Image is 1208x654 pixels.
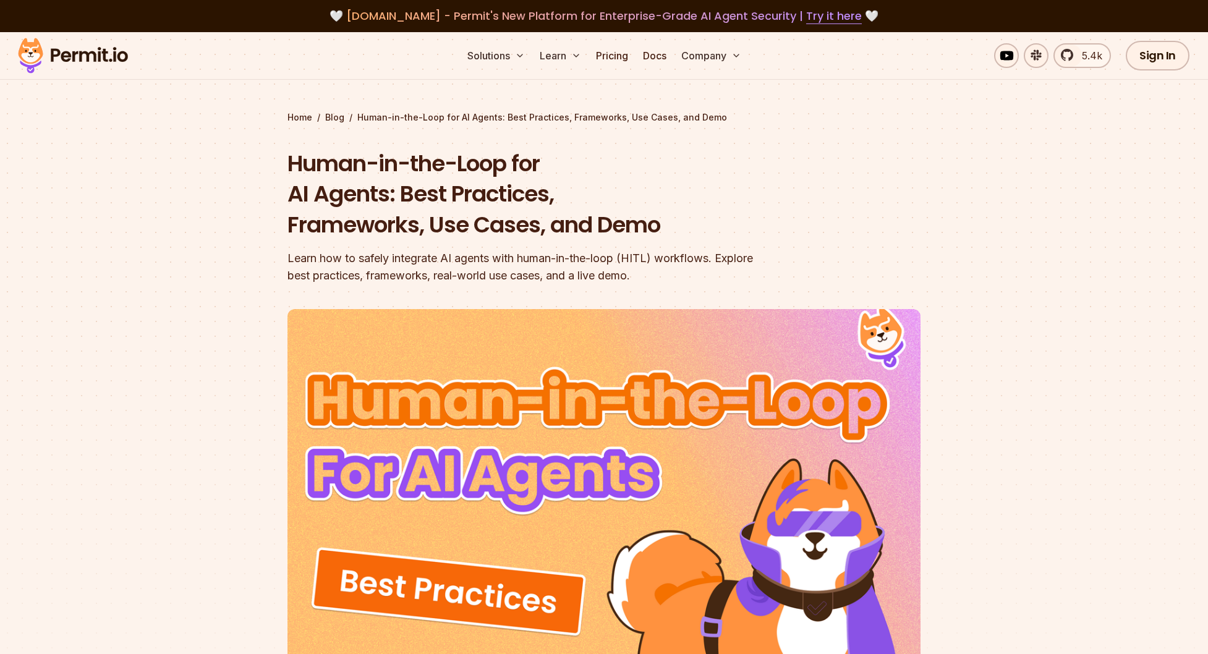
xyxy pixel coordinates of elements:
div: / / [287,111,921,124]
span: 5.4k [1074,48,1102,63]
a: Try it here [806,8,862,24]
a: 5.4k [1053,43,1111,68]
h1: Human-in-the-Loop for AI Agents: Best Practices, Frameworks, Use Cases, and Demo [287,148,762,240]
div: 🤍 🤍 [30,7,1178,25]
button: Learn [535,43,586,68]
a: Blog [325,111,344,124]
button: Company [676,43,746,68]
button: Solutions [462,43,530,68]
div: Learn how to safely integrate AI agents with human-in-the-loop (HITL) workflows. Explore best pra... [287,250,762,284]
img: Permit logo [12,35,134,77]
a: Docs [638,43,671,68]
a: Home [287,111,312,124]
a: Sign In [1126,41,1189,70]
a: Pricing [591,43,633,68]
span: [DOMAIN_NAME] - Permit's New Platform for Enterprise-Grade AI Agent Security | [346,8,862,23]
